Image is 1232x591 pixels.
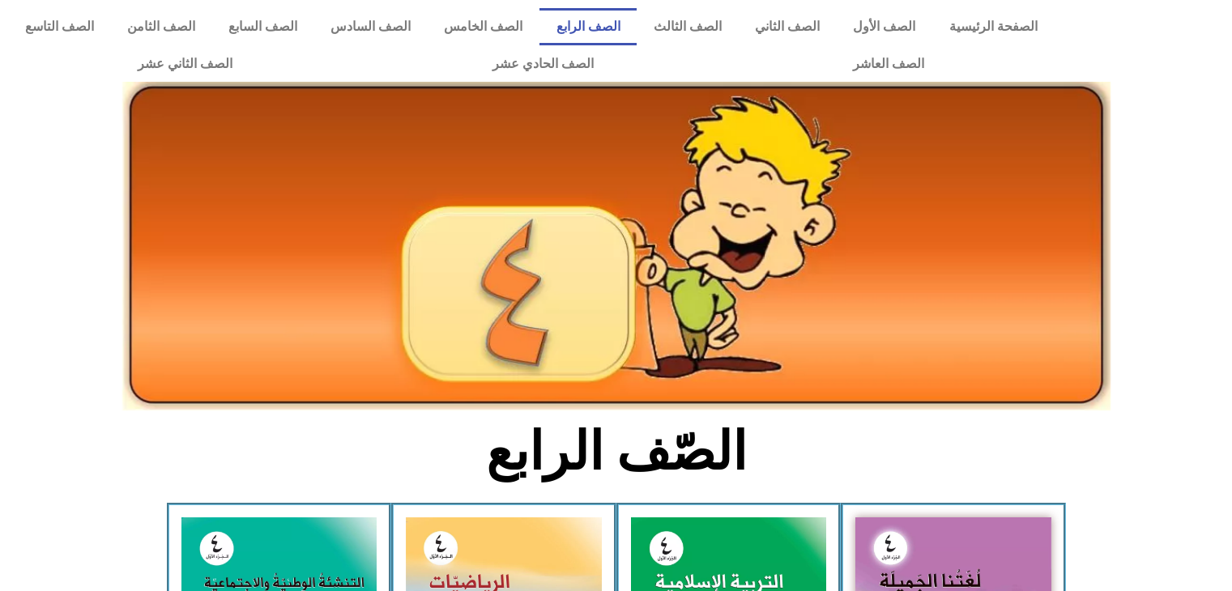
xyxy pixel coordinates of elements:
[637,8,738,45] a: الصف الثالث
[348,420,884,483] h2: الصّف الرابع
[837,8,932,45] a: الصف الأول
[314,8,428,45] a: الصف السادس
[8,45,362,83] a: الصف الثاني عشر
[362,45,723,83] a: الصف الحادي عشر
[932,8,1054,45] a: الصفحة الرئيسية
[211,8,313,45] a: الصف السابع
[723,45,1054,83] a: الصف العاشر
[428,8,539,45] a: الصف الخامس
[738,8,836,45] a: الصف الثاني
[8,8,110,45] a: الصف التاسع
[110,8,211,45] a: الصف الثامن
[539,8,637,45] a: الصف الرابع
